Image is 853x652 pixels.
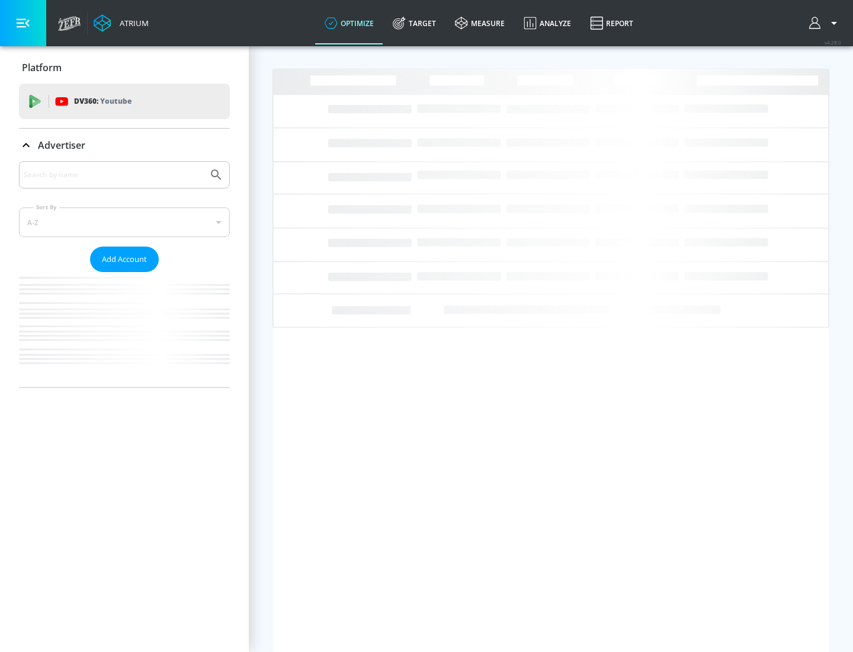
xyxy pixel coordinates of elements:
div: DV360: Youtube [19,84,230,119]
div: Atrium [115,18,149,28]
a: Analyze [514,2,581,44]
div: Platform [19,51,230,84]
nav: list of Advertiser [19,272,230,387]
a: optimize [315,2,383,44]
span: Add Account [102,253,147,266]
span: v 4.28.0 [825,39,841,46]
div: A-Z [19,207,230,237]
p: Youtube [100,95,132,107]
a: measure [445,2,514,44]
div: Advertiser [19,129,230,162]
p: Platform [22,61,62,74]
div: Advertiser [19,161,230,387]
p: DV360: [74,95,132,108]
input: Search by name [24,167,203,183]
button: Add Account [90,247,159,272]
a: Atrium [94,14,149,32]
a: Report [581,2,643,44]
a: Target [383,2,445,44]
p: Advertiser [38,139,85,152]
label: Sort By [34,203,59,211]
